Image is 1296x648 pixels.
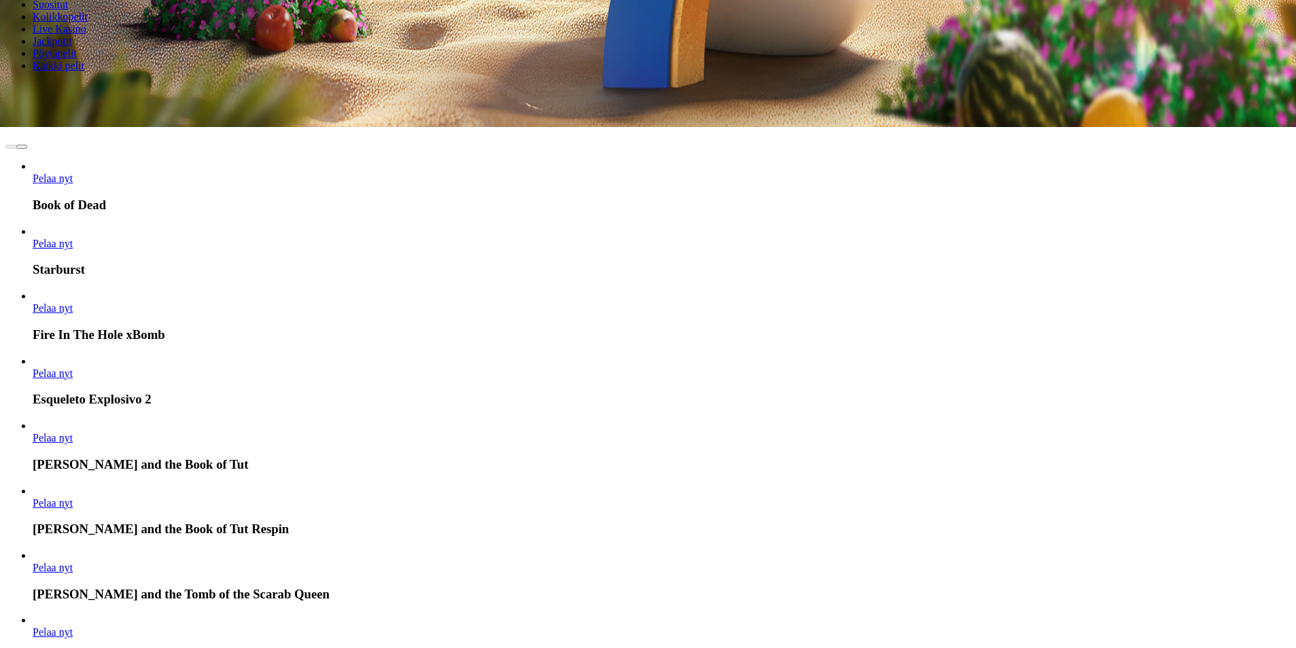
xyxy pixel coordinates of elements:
article: Book of Dead [33,160,1291,213]
a: Jackpotit [33,35,72,47]
article: John Hunter and the Tomb of the Scarab Queen [33,550,1291,602]
span: Pelaa nyt [33,238,73,249]
a: Esqueleto Explosivo 2 [33,367,73,379]
a: Pöytäpelit [33,48,77,59]
a: John Hunter and the Book of Tut [33,432,73,444]
span: Pelaa nyt [33,302,73,314]
button: next slide [16,145,27,149]
a: Live Kasino [33,23,86,35]
a: Fire In The Hole xBomb [33,302,73,314]
article: Fire In The Hole xBomb [33,290,1291,342]
article: Starburst [33,226,1291,278]
h3: Fire In The Hole xBomb [33,327,1291,342]
h3: [PERSON_NAME] and the Book of Tut [33,457,1291,472]
a: John Hunter and the Tomb of the Scarab Queen [33,562,73,573]
span: Pelaa nyt [33,497,73,509]
a: Starburst [33,238,73,249]
a: John Hunter and the Book of Tut Respin [33,497,73,509]
h3: [PERSON_NAME] and the Tomb of the Scarab Queen [33,587,1291,602]
button: prev slide [5,145,16,149]
a: Book of Dead [33,173,73,184]
span: Pelaa nyt [33,432,73,444]
span: Pelaa nyt [33,367,73,379]
h3: Book of Dead [33,198,1291,213]
a: Kolikkopelit [33,11,88,22]
h3: Starburst [33,262,1291,277]
span: Pelaa nyt [33,626,73,638]
span: Pelaa nyt [33,173,73,184]
h3: Esqueleto Explosivo 2 [33,392,1291,407]
a: Kaikki pelit [33,60,84,71]
article: John Hunter and the Book of Tut [33,420,1291,472]
article: Esqueleto Explosivo 2 [33,355,1291,408]
h3: [PERSON_NAME] and the Book of Tut Respin [33,522,1291,537]
article: John Hunter and the Book of Tut Respin [33,485,1291,537]
span: Pelaa nyt [33,562,73,573]
a: Royal Express: Hold and Win [33,626,73,638]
